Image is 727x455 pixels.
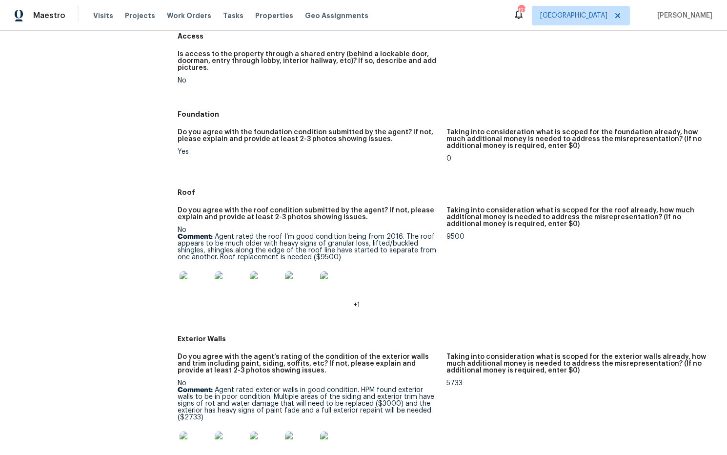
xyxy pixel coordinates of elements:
h5: Is access to the property through a shared entry (behind a lockable door, doorman, entry through ... [178,51,439,71]
div: 5733 [446,380,707,387]
h5: Do you agree with the agent’s rating of the condition of the exterior walls and trim including pa... [178,353,439,374]
div: Yes [178,148,439,155]
h5: Exterior Walls [178,334,715,344]
div: 0 [446,155,707,162]
h5: Do you agree with the foundation condition submitted by the agent? If not, please explain and pro... [178,129,439,143]
span: Geo Assignments [305,11,368,21]
span: [GEOGRAPHIC_DATA] [540,11,607,21]
h5: Taking into consideration what is scoped for the foundation already, how much additional money is... [446,129,707,149]
b: Comment: [178,233,213,240]
h5: Roof [178,187,715,197]
p: Agent rated exterior walls in good condition. HPM found exterior walls to be in poor condition. M... [178,387,439,421]
span: Projects [125,11,155,21]
span: [PERSON_NAME] [653,11,712,21]
h5: Taking into consideration what is scoped for the exterior walls already, how much additional mone... [446,353,707,374]
span: Maestro [33,11,65,21]
div: 121 [518,6,525,16]
h5: Foundation [178,109,715,119]
span: Visits [93,11,113,21]
span: +1 [353,302,360,309]
h5: Taking into consideration what is scoped for the roof already, how much additional money is neede... [446,207,707,227]
h5: Access [178,31,715,41]
b: Comment: [178,387,213,393]
p: Agent rated the roof I’m good condition being from 2016. The roof appears to be much older with h... [178,233,439,261]
span: Tasks [223,12,243,19]
span: Properties [255,11,293,21]
div: 9500 [446,233,707,240]
div: No [178,77,439,84]
div: No [178,227,439,309]
span: Work Orders [167,11,211,21]
h5: Do you agree with the roof condition submitted by the agent? If not, please explain and provide a... [178,207,439,221]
